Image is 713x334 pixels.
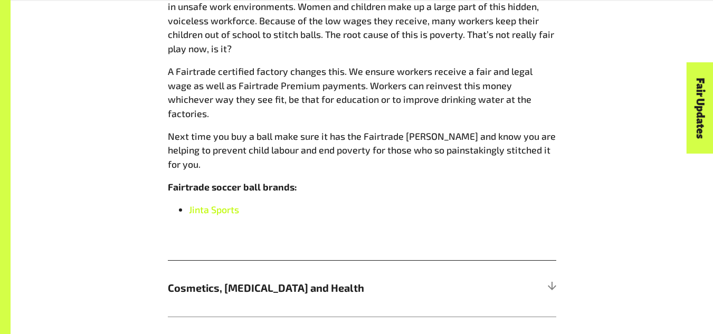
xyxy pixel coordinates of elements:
[168,280,459,296] span: Cosmetics, [MEDICAL_DATA] and Health
[168,65,533,119] span: A Fairtrade certified factory changes this. We ensure workers receive a fair and legal wage as we...
[168,181,297,193] strong: Fairtrade soccer ball brands:
[168,130,556,170] span: Next time you buy a ball make sure it has the Fairtrade [PERSON_NAME] and know you are helping to...
[189,204,239,215] a: Jinta Sports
